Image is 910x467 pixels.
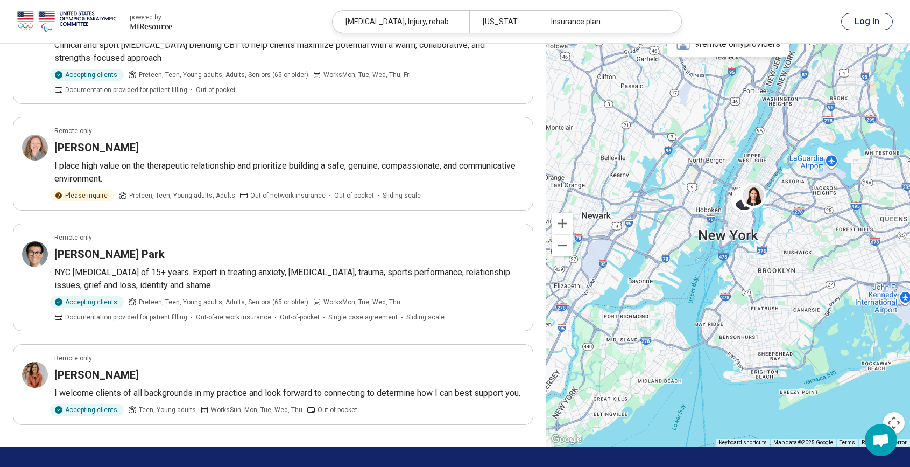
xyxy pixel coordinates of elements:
[328,312,398,322] span: Single case agreement
[280,312,320,322] span: Out-of-pocket
[139,405,196,415] span: Teen, Young adults
[129,191,235,200] span: Preteen, Teen, Young adults, Adults
[65,312,187,322] span: Documentation provided for patient filling
[17,9,172,34] a: USOPCpowered by
[196,312,271,322] span: Out-of-network insurance
[50,296,124,308] div: Accepting clients
[54,387,524,400] p: I welcome clients of all backgrounds in my practice and look forward to connecting to determine h...
[54,353,92,363] p: Remote only
[54,126,92,136] p: Remote only
[383,191,421,200] span: Sliding scale
[323,297,400,307] span: Works Mon, Tue, Wed, Thu
[773,440,833,445] span: Map data ©2025 Google
[196,85,236,95] span: Out-of-pocket
[139,297,308,307] span: Preteen, Teen, Young adults, Adults, Seniors (65 or older)
[667,31,789,57] div: 9 remote only providers
[333,11,469,33] div: [MEDICAL_DATA], Injury, rehab and return to sport
[549,433,584,447] img: Google
[406,312,445,322] span: Sliding scale
[54,247,165,262] h3: [PERSON_NAME] Park
[50,69,124,81] div: Accepting clients
[469,11,538,33] div: [US_STATE], [GEOGRAPHIC_DATA]
[65,85,187,95] span: Documentation provided for patient filling
[54,367,139,382] h3: [PERSON_NAME]
[50,404,124,416] div: Accepting clients
[549,433,584,447] a: Open this area in Google Maps (opens a new window)
[54,159,524,185] p: I place high value on the therapeutic relationship and prioritize building a safe, genuine, compa...
[139,70,308,80] span: Preteen, Teen, Young adults, Adults, Seniors (65 or older)
[323,70,411,80] span: Works Mon, Tue, Wed, Thu, Fri
[719,439,767,447] button: Keyboard shortcuts
[54,39,524,65] p: Clinical and sport [MEDICAL_DATA] blending CBT to help clients maximize potential with a warm, co...
[865,424,897,456] div: Open chat
[211,405,302,415] span: Works Sun, Mon, Tue, Wed, Thu
[130,12,172,22] div: powered by
[552,213,573,234] button: Zoom in
[862,440,907,445] a: Report a map error
[840,440,855,445] a: Terms (opens in new tab)
[883,412,905,434] button: Map camera controls
[54,140,139,155] h3: [PERSON_NAME]
[552,235,573,256] button: Zoom out
[538,11,674,33] div: Insurance plan
[841,13,893,30] button: Log In
[250,191,326,200] span: Out-of-network insurance
[54,233,92,242] p: Remote only
[54,266,524,292] p: NYC [MEDICAL_DATA] of 15+ years. Expert in treating anxiety, [MEDICAL_DATA], trauma, sports perfo...
[50,190,114,201] div: Please inquire
[17,9,116,34] img: USOPC
[334,191,374,200] span: Out-of-pocket
[318,405,357,415] span: Out-of-pocket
